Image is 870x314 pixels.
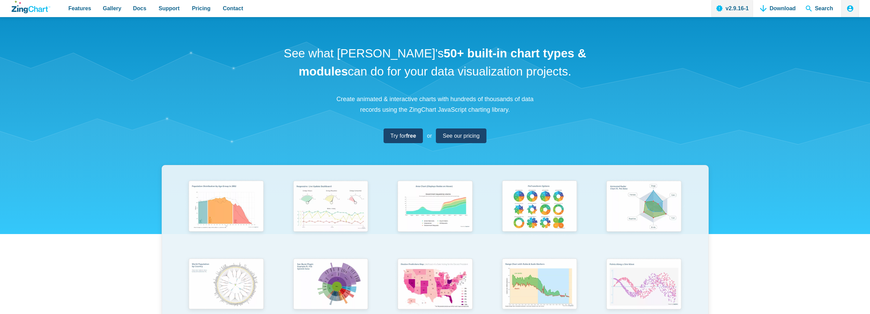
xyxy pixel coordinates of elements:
span: Pricing [192,4,210,13]
a: ZingChart Logo. Click to return to the homepage [12,1,50,13]
img: Pie Transform Options [498,177,581,237]
strong: 50+ built-in chart types & modules [299,46,586,78]
a: Population Distribution by Age Group in 2052 [174,177,279,255]
span: Try for [390,131,416,140]
h1: See what [PERSON_NAME]'s can do for your data visualization projects. [281,44,589,80]
span: or [427,131,432,140]
img: Responsive Live Update Dashboard [289,177,372,237]
a: Responsive Live Update Dashboard [278,177,383,255]
p: Create animated & interactive charts with hundreds of thousands of data records using the ZingCha... [333,94,538,115]
a: Pie Transform Options [487,177,592,255]
span: Gallery [103,4,121,13]
span: Contact [223,4,243,13]
a: Animated Radar Chart ft. Pet Data [592,177,696,255]
span: Docs [133,4,146,13]
a: Area Chart (Displays Nodes on Hover) [383,177,487,255]
img: Animated Radar Chart ft. Pet Data [602,177,685,237]
span: Support [159,4,179,13]
a: See our pricing [436,128,486,143]
img: Population Distribution by Age Group in 2052 [184,177,268,237]
a: Try forfree [384,128,423,143]
span: Features [68,4,91,13]
span: See our pricing [443,131,480,140]
strong: free [406,133,416,139]
img: Area Chart (Displays Nodes on Hover) [393,177,477,237]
